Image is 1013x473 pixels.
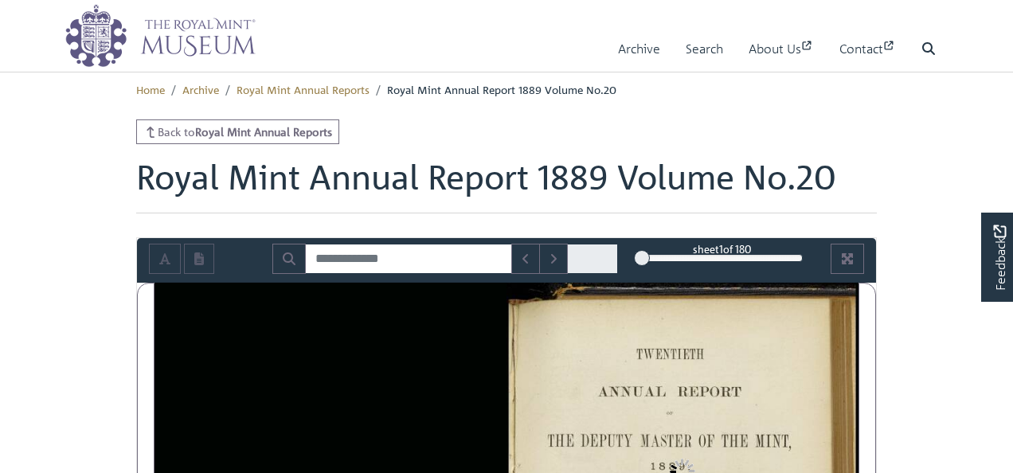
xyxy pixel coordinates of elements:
[195,124,332,139] strong: Royal Mint Annual Reports
[305,244,512,274] input: Search for
[749,26,814,72] a: About Us
[182,82,219,96] a: Archive
[136,119,339,144] a: Back toRoyal Mint Annual Reports
[618,26,660,72] a: Archive
[686,26,723,72] a: Search
[981,213,1013,302] a: Would you like to provide feedback?
[149,244,181,274] button: Toggle text selection (Alt+T)
[136,157,877,213] h1: Royal Mint Annual Report 1889 Volume No.20
[387,82,616,96] span: Royal Mint Annual Report 1889 Volume No.20
[184,244,214,274] button: Open transcription window
[719,242,723,256] span: 1
[990,225,1009,291] span: Feedback
[272,244,306,274] button: Search
[839,26,896,72] a: Contact
[237,82,370,96] a: Royal Mint Annual Reports
[539,244,568,274] button: Next Match
[642,241,803,256] div: sheet of 180
[136,82,165,96] a: Home
[65,4,256,68] img: logo_wide.png
[831,244,864,274] button: Full screen mode
[511,244,540,274] button: Previous Match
